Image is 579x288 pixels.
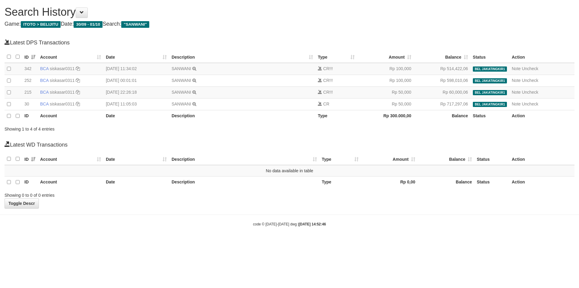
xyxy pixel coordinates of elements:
[21,21,61,28] span: ITOTO > BELIJITU
[74,21,103,28] span: 30/09 - 01/10
[323,102,329,106] span: CR
[319,153,361,165] th: Type: activate to sort column ascending
[50,90,75,95] a: siskasar0311
[22,153,38,165] th: ID: activate to sort column ascending
[103,110,169,122] th: Date
[50,78,75,83] a: siskasar0311
[5,141,574,148] h4: Latest WD Transactions
[5,39,574,46] h4: Latest DPS Transactions
[103,87,169,99] td: [DATE] 22:26:18
[50,102,75,106] a: siskasar0311
[172,102,191,106] a: SANWANI
[315,51,357,63] th: Type: activate to sort column ascending
[103,176,169,188] th: Date
[357,87,414,99] td: Rp 50,000
[103,99,169,110] td: [DATE] 11:05:03
[512,102,521,106] a: Note
[522,102,538,106] a: Uncheck
[509,153,574,165] th: Action
[103,63,169,75] td: [DATE] 11:34:02
[414,110,470,122] th: Balance
[474,176,509,188] th: Status
[38,176,103,188] th: Account
[299,222,326,226] strong: [DATE] 14:52:46
[522,66,538,71] a: Uncheck
[512,78,521,83] a: Note
[509,110,574,122] th: Action
[414,99,470,110] td: Rp 717,297,06
[172,90,191,95] a: SANWANI
[319,176,361,188] th: Type
[76,78,80,83] a: Copy siskasar0311 to clipboard
[5,124,237,132] div: Showing 1 to 4 of 4 entries
[121,21,149,28] span: "SANWANI"
[22,87,38,99] td: 215
[323,66,329,71] span: CR
[103,75,169,87] td: [DATE] 00:01:01
[5,21,574,27] h4: Game: Date: Search:
[473,78,507,83] span: BEL JAKATINGKIR1
[470,110,509,122] th: Status
[172,66,191,71] a: SANWANI
[473,66,507,72] span: BEL JAKATINGKIR1
[103,153,169,165] th: Date: activate to sort column ascending
[522,78,538,83] a: Uncheck
[414,63,470,75] td: Rp 514,422,06
[522,90,538,95] a: Uncheck
[315,75,357,87] td: !!!
[361,176,418,188] th: Rp 0,00
[22,110,38,122] th: ID
[40,102,49,106] span: BCA
[414,75,470,87] td: Rp 598,010,06
[323,78,329,83] span: CR
[473,90,507,95] span: BEL JAKATINGKIR1
[474,153,509,165] th: Status
[5,198,39,209] a: Toggle Descr
[323,90,329,95] span: CR
[357,63,414,75] td: Rp 100,000
[169,153,319,165] th: Description: activate to sort column ascending
[38,153,103,165] th: Account: activate to sort column ascending
[76,102,80,106] a: Copy siskasar0311 to clipboard
[38,51,103,63] th: Account: activate to sort column ascending
[22,75,38,87] td: 252
[5,190,237,198] div: Showing 0 to 0 of 0 entries
[169,110,315,122] th: Description
[40,78,49,83] span: BCA
[418,176,474,188] th: Balance
[315,63,357,75] td: !!!
[76,66,80,71] a: Copy siskasar0311 to clipboard
[473,102,507,107] span: BEL JAKATINGKIR1
[22,99,38,110] td: 30
[315,110,357,122] th: Type
[169,51,315,63] th: Description: activate to sort column ascending
[357,51,414,63] th: Amount: activate to sort column ascending
[22,51,38,63] th: ID: activate to sort column ascending
[22,63,38,75] td: 342
[512,90,521,95] a: Note
[38,110,103,122] th: Account
[40,90,49,95] span: BCA
[50,66,75,71] a: siskasar0311
[357,110,414,122] th: Rp 300.000,00
[315,87,357,99] td: !!!
[418,153,474,165] th: Balance: activate to sort column ascending
[509,51,574,63] th: Action
[253,222,326,226] small: code © [DATE]-[DATE] dwg |
[76,90,80,95] a: Copy siskasar0311 to clipboard
[470,51,509,63] th: Status
[172,78,191,83] a: SANWANI
[357,75,414,87] td: Rp 100,000
[509,176,574,188] th: Action
[5,6,574,18] h1: Search History
[414,51,470,63] th: Balance: activate to sort column ascending
[512,66,521,71] a: Note
[103,51,169,63] th: Date: activate to sort column ascending
[414,87,470,99] td: Rp 60,000,06
[22,176,38,188] th: ID
[361,153,418,165] th: Amount: activate to sort column ascending
[169,176,319,188] th: Description
[357,99,414,110] td: Rp 50,000
[40,66,49,71] span: BCA
[5,165,574,176] td: No data available in table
